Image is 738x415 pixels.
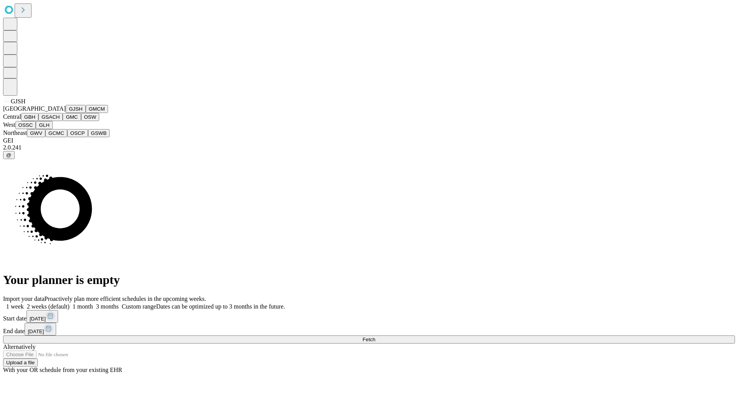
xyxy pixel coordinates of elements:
[3,144,735,151] div: 2.0.241
[27,303,70,310] span: 2 weeks (default)
[21,113,38,121] button: GBH
[36,121,52,129] button: GLH
[45,129,67,137] button: GCMC
[67,129,88,137] button: OSCP
[66,105,86,113] button: GJSH
[362,337,375,342] span: Fetch
[25,323,56,335] button: [DATE]
[38,113,63,121] button: GSACH
[3,295,45,302] span: Import your data
[96,303,119,310] span: 3 months
[88,129,110,137] button: GSWB
[15,121,36,129] button: OSSC
[11,98,25,105] span: GJSH
[73,303,93,310] span: 1 month
[81,113,100,121] button: OSW
[3,105,66,112] span: [GEOGRAPHIC_DATA]
[63,113,81,121] button: GMC
[3,323,735,335] div: End date
[45,295,206,302] span: Proactively plan more efficient schedules in the upcoming weeks.
[86,105,108,113] button: GMCM
[6,303,24,310] span: 1 week
[3,137,735,144] div: GEI
[156,303,285,310] span: Dates can be optimized up to 3 months in the future.
[28,329,44,334] span: [DATE]
[3,121,15,128] span: West
[3,273,735,287] h1: Your planner is empty
[122,303,156,310] span: Custom range
[3,310,735,323] div: Start date
[3,151,15,159] button: @
[3,113,21,120] span: Central
[27,310,58,323] button: [DATE]
[3,335,735,344] button: Fetch
[30,316,46,322] span: [DATE]
[3,367,122,373] span: With your OR schedule from your existing EHR
[27,129,45,137] button: GWV
[3,359,38,367] button: Upload a file
[6,152,12,158] span: @
[3,129,27,136] span: Northeast
[3,344,35,350] span: Alternatively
